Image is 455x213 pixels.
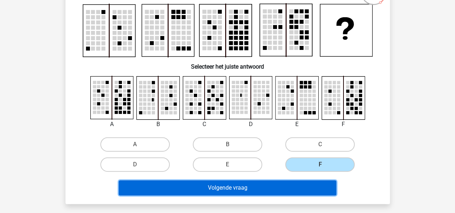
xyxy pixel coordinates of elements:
div: F [316,120,370,129]
label: D [100,157,170,172]
button: Volgende vraag [119,180,336,195]
div: C [177,120,232,129]
div: B [131,120,185,129]
div: D [224,120,278,129]
label: B [193,137,262,152]
div: E [270,120,324,129]
label: A [100,137,170,152]
label: E [193,157,262,172]
h6: Selecteer het juiste antwoord [77,57,378,70]
div: A [85,120,139,129]
label: F [285,157,355,172]
label: C [285,137,355,152]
